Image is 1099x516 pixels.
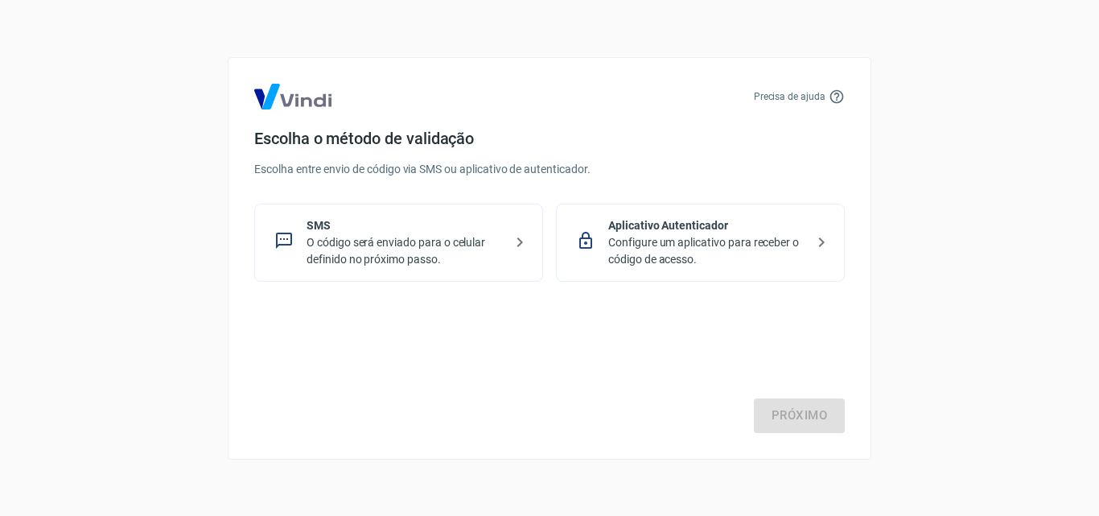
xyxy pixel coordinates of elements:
[307,217,504,234] p: SMS
[754,89,825,104] p: Precisa de ajuda
[608,234,805,268] p: Configure um aplicativo para receber o código de acesso.
[254,161,845,178] p: Escolha entre envio de código via SMS ou aplicativo de autenticador.
[254,204,543,282] div: SMSO código será enviado para o celular definido no próximo passo.
[307,234,504,268] p: O código será enviado para o celular definido no próximo passo.
[254,84,331,109] img: Logo Vind
[254,129,845,148] h4: Escolha o método de validação
[608,217,805,234] p: Aplicativo Autenticador
[556,204,845,282] div: Aplicativo AutenticadorConfigure um aplicativo para receber o código de acesso.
